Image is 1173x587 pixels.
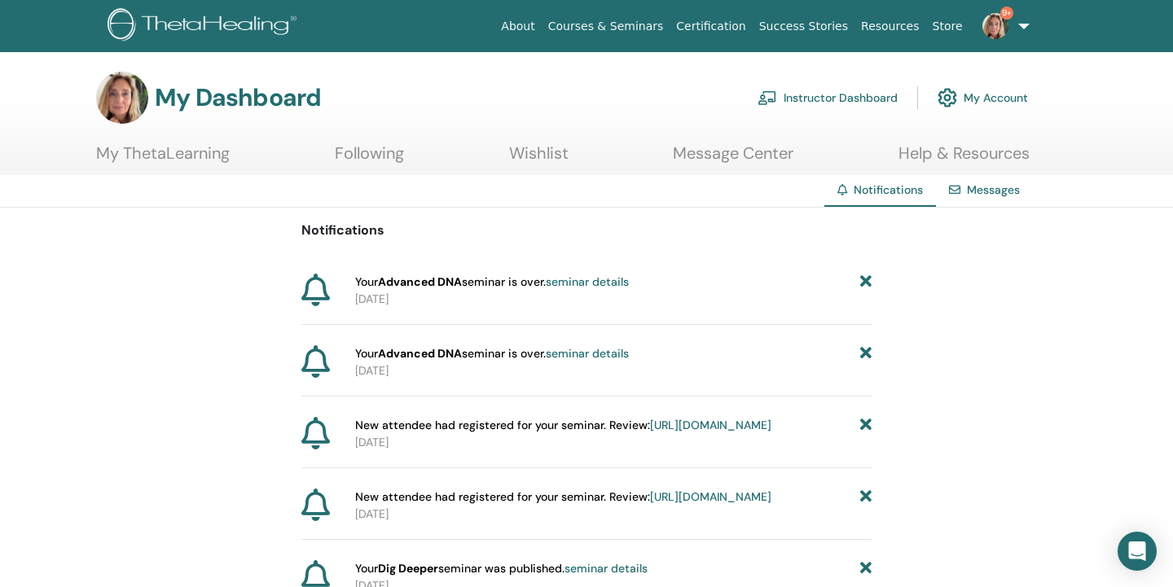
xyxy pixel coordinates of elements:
[155,83,321,112] h3: My Dashboard
[650,489,771,504] a: [URL][DOMAIN_NAME]
[355,434,872,451] p: [DATE]
[565,561,648,576] a: seminar details
[926,11,969,42] a: Store
[355,291,872,308] p: [DATE]
[1118,532,1157,571] div: Open Intercom Messenger
[982,13,1008,39] img: default.jpg
[355,417,771,434] span: New attendee had registered for your seminar. Review:
[670,11,752,42] a: Certification
[301,221,872,240] p: Notifications
[1000,7,1013,20] span: 9+
[938,80,1028,116] a: My Account
[898,143,1030,175] a: Help & Resources
[753,11,854,42] a: Success Stories
[355,488,771,506] span: New attendee had registered for your seminar. Review:
[758,90,777,105] img: chalkboard-teacher.svg
[355,345,629,362] span: Your seminar is over.
[854,182,923,197] span: Notifications
[673,143,793,175] a: Message Center
[108,8,302,45] img: logo.png
[355,560,648,577] span: Your seminar was published.
[335,143,404,175] a: Following
[509,143,569,175] a: Wishlist
[758,80,898,116] a: Instructor Dashboard
[96,143,230,175] a: My ThetaLearning
[650,418,771,432] a: [URL][DOMAIN_NAME]
[494,11,541,42] a: About
[355,506,872,523] p: [DATE]
[355,362,872,379] p: [DATE]
[546,346,629,361] a: seminar details
[854,11,926,42] a: Resources
[355,274,629,291] span: Your seminar is over.
[542,11,670,42] a: Courses & Seminars
[378,346,462,361] strong: Advanced DNA
[938,84,957,112] img: cog.svg
[967,182,1020,197] a: Messages
[546,274,629,289] a: seminar details
[378,561,438,576] strong: Dig Deeper
[96,72,148,124] img: default.jpg
[378,274,462,289] strong: Advanced DNA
